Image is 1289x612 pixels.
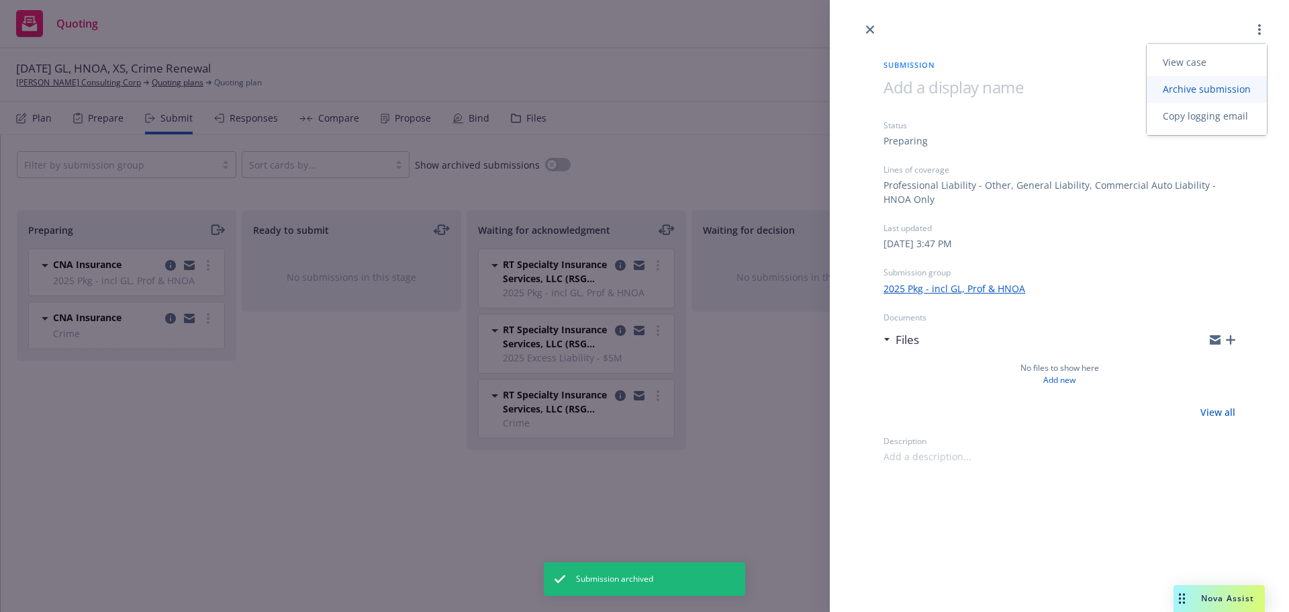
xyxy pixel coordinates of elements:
div: Status [884,120,1235,131]
a: Add new [1043,374,1076,386]
div: Drag to move [1174,585,1190,612]
div: Submission group [884,267,1235,278]
div: Lines of coverage [884,164,1235,175]
h3: Files [896,331,919,349]
button: Nova Assist [1174,585,1265,612]
div: Professional Liability - Other, General Liability, Commercial Auto Liability - HNOA Only [884,178,1235,206]
span: Submission [884,59,1235,71]
span: Archive submission [1147,83,1267,95]
span: Submission archived [576,573,653,585]
div: Preparing [884,134,928,148]
span: Copy logging email [1147,110,1264,122]
span: View case [1147,56,1223,69]
div: [DATE] 3:47 PM [884,236,952,251]
a: more [1251,21,1268,38]
div: Files [884,331,919,349]
a: 2025 Pkg - incl GL, Prof & HNOA [884,281,1025,296]
span: No files to show here [1020,362,1099,374]
span: Nova Assist [1201,593,1254,604]
div: Documents [884,312,1235,323]
div: Last updated [884,222,1235,234]
div: Description [884,435,1235,447]
a: View all [1200,405,1235,419]
a: close [862,21,878,38]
